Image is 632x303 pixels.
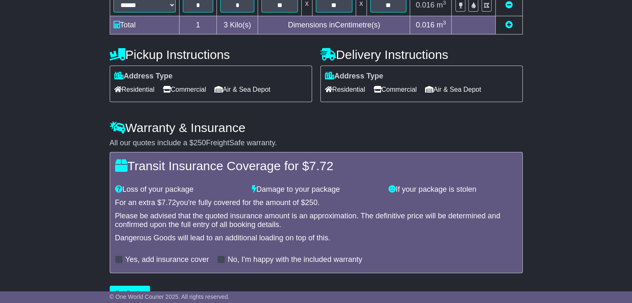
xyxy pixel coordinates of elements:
div: Dangerous Goods will lead to an additional loading on top of this. [115,234,517,243]
div: Please be advised that the quoted insurance amount is an approximation. The definitive price will... [115,212,517,230]
span: Residential [114,83,155,96]
h4: Pickup Instructions [110,48,312,61]
span: Air & Sea Depot [425,83,481,96]
label: No, I'm happy with the included warranty [228,255,362,264]
h4: Warranty & Insurance [110,121,523,134]
span: Residential [325,83,365,96]
td: Kilo(s) [217,16,258,34]
span: Commercial [374,83,417,96]
div: For an extra $ you're fully covered for the amount of $ . [115,198,517,208]
span: Commercial [163,83,206,96]
span: m [437,21,446,29]
span: © One World Courier 2025. All rights reserved. [110,293,230,300]
div: If your package is stolen [384,185,521,194]
span: Air & Sea Depot [214,83,271,96]
div: Loss of your package [111,185,248,194]
div: Damage to your package [248,185,384,194]
button: Get Quotes [110,286,150,300]
span: 250 [305,198,317,207]
span: 0.016 [416,1,435,9]
span: 0.016 [416,21,435,29]
span: 250 [194,139,206,147]
span: 7.72 [162,198,176,207]
td: 1 [179,16,217,34]
a: Add new item [505,21,513,29]
sup: 3 [443,20,446,26]
h4: Transit Insurance Coverage for $ [115,159,517,173]
div: All our quotes include a $ FreightSafe warranty. [110,139,523,148]
a: Remove this item [505,1,513,9]
label: Address Type [114,72,173,81]
span: 7.72 [309,159,333,173]
span: m [437,1,446,9]
td: Total [110,16,179,34]
h4: Delivery Instructions [320,48,523,61]
td: Dimensions in Centimetre(s) [258,16,410,34]
label: Yes, add insurance cover [125,255,209,264]
span: 3 [224,21,228,29]
label: Address Type [325,72,384,81]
